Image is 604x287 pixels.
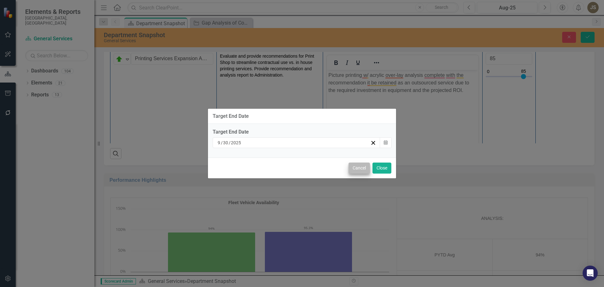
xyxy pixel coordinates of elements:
[2,2,150,24] p: Picture printing w/ acrylic over-lay analysis complete with the recommendation it be retained as ...
[349,163,370,174] button: Cancel
[213,113,249,119] div: Target End Date
[229,140,231,146] span: /
[213,129,391,136] div: Target End Date
[221,140,223,146] span: /
[583,266,598,281] div: Open Intercom Messenger
[372,163,391,174] button: Close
